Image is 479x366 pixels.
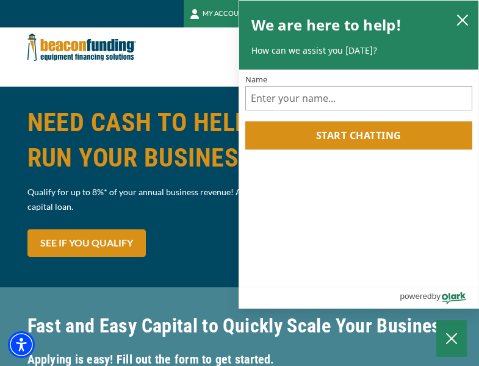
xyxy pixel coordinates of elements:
p: How can we assist you [DATE]? [251,45,467,57]
h2: We are here to help! [251,13,402,37]
p: Qualify for up to 8%* of your annual business revenue! Access cash the same day you apply with a ... [27,185,452,214]
button: Start chatting [245,121,473,149]
input: Name [245,86,473,110]
h1: NEED CASH TO HELP [27,105,452,176]
span: powered [400,289,431,304]
button: Close Chatbox [436,320,467,357]
div: Accessibility Menu [8,331,35,358]
button: close chatbox [453,11,472,28]
span: RUN YOUR BUSINESS? [27,140,452,176]
img: Beacon Funding Corporation logo [27,27,136,67]
label: Name [245,76,473,84]
span: by [432,289,441,304]
h2: Fast and Easy Capital to Quickly Scale Your Business [27,312,452,340]
a: Powered by Olark [400,287,478,308]
a: SEE IF YOU QUALIFY [27,229,146,257]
